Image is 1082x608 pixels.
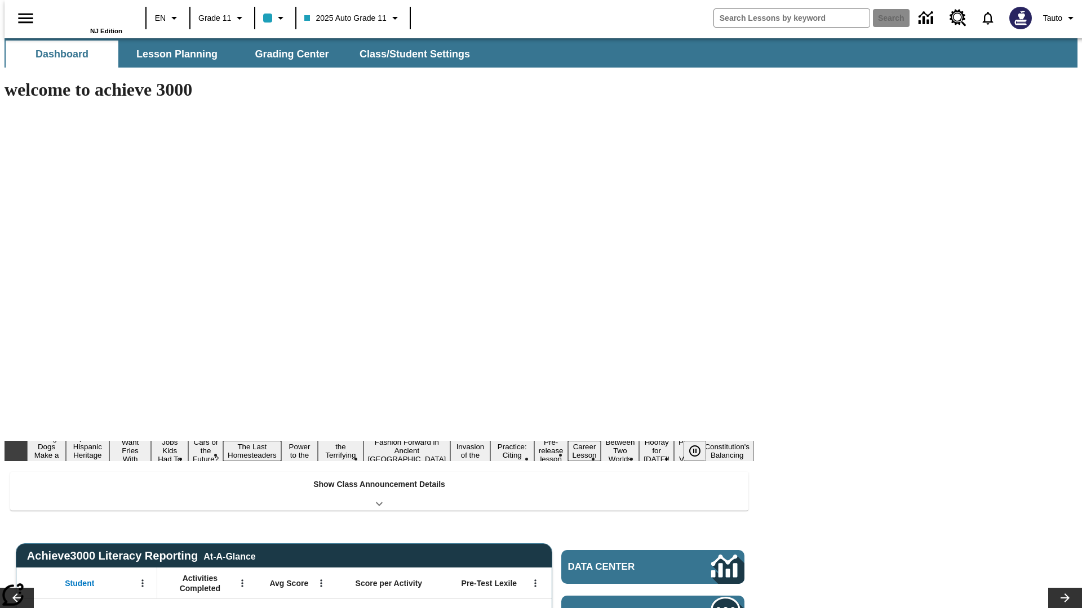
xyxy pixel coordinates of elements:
div: SubNavbar [5,41,480,68]
button: Slide 9 Fashion Forward in Ancient Rome [363,436,451,465]
button: Slide 4 Dirty Jobs Kids Had To Do [151,428,188,473]
span: Score per Activity [356,578,423,588]
button: Slide 16 Point of View [674,436,700,465]
button: Slide 3 Do You Want Fries With That? [109,428,152,473]
span: Avg Score [269,578,308,588]
span: Grade 11 [198,12,231,24]
a: Data Center [912,3,943,34]
button: Grading Center [236,41,348,68]
button: Slide 2 ¡Viva Hispanic Heritage Month! [66,432,109,470]
button: Slide 17 The Constitution's Balancing Act [700,432,754,470]
span: Lesson Planning [136,48,218,61]
button: Profile/Settings [1039,8,1082,28]
div: At-A-Glance [203,549,255,562]
button: Lesson Planning [121,41,233,68]
button: Dashboard [6,41,118,68]
span: Class/Student Settings [360,48,470,61]
div: Home [49,4,122,34]
button: Slide 11 Mixed Practice: Citing Evidence [490,432,534,470]
button: Language: EN, Select a language [150,8,186,28]
input: search field [714,9,870,27]
button: Slide 5 Cars of the Future? [188,436,223,465]
p: Show Class Announcement Details [313,479,445,490]
button: Class color is light blue. Change class color [259,8,292,28]
button: Open side menu [9,2,42,35]
span: Pre-Test Lexile [462,578,517,588]
button: Slide 13 Career Lesson [568,441,601,461]
span: NJ Edition [90,28,122,34]
span: Data Center [568,561,673,573]
button: Slide 6 The Last Homesteaders [223,441,281,461]
button: Slide 10 The Invasion of the Free CD [450,432,490,470]
button: Slide 15 Hooray for Constitution Day! [639,436,674,465]
button: Slide 14 Between Two Worlds [601,436,639,465]
a: Notifications [973,3,1003,33]
button: Class: 2025 Auto Grade 11, Select your class [300,8,406,28]
button: Slide 7 Solar Power to the People [281,432,318,470]
button: Pause [684,441,706,461]
div: SubNavbar [5,38,1077,68]
a: Resource Center, Will open in new tab [943,3,973,33]
span: Tauto [1043,12,1062,24]
button: Open Menu [134,575,151,592]
a: Home [49,5,122,28]
img: Avatar [1009,7,1032,29]
button: Slide 8 Attack of the Terrifying Tomatoes [318,432,363,470]
span: EN [155,12,166,24]
h1: welcome to achieve 3000 [5,79,754,100]
span: Dashboard [36,48,88,61]
div: Pause [684,441,717,461]
a: Data Center [561,550,744,584]
button: Open Menu [313,575,330,592]
span: Grading Center [255,48,329,61]
button: Select a new avatar [1003,3,1039,33]
button: Open Menu [527,575,544,592]
button: Grade: Grade 11, Select a grade [194,8,251,28]
button: Slide 12 Pre-release lesson [534,436,568,465]
span: Activities Completed [163,573,237,593]
button: Class/Student Settings [351,41,479,68]
span: Achieve3000 Literacy Reporting [27,549,256,562]
span: 2025 Auto Grade 11 [304,12,386,24]
button: Open Menu [234,575,251,592]
button: Slide 1 Diving Dogs Make a Splash [27,432,66,470]
button: Lesson carousel, Next [1048,588,1082,608]
div: Show Class Announcement Details [10,472,748,511]
span: Student [65,578,94,588]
